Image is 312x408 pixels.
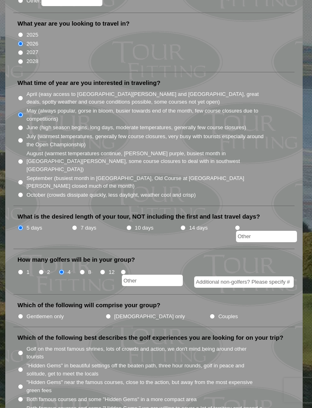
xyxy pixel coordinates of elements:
label: What year are you looking to travel in? [17,20,130,28]
label: May (always popular, gorse in bloom, busier towards end of the month, few course closures due to ... [26,107,264,123]
label: June (high season begins, long days, moderate temperatures, generally few course closures) [26,124,246,132]
label: Gentlemen only [26,313,64,321]
label: 12 [109,268,115,276]
label: August (warmest temperatures continue, [PERSON_NAME] purple, busiest month in [GEOGRAPHIC_DATA][P... [26,150,264,174]
label: Both famous courses and some "Hidden Gems" in a more compact area [26,395,197,404]
label: September (busiest month in [GEOGRAPHIC_DATA], Old Course at [GEOGRAPHIC_DATA][PERSON_NAME] close... [26,174,264,190]
label: 2028 [26,57,38,65]
label: 2025 [26,31,38,39]
label: 2027 [26,48,38,56]
label: What time of year are you interested in traveling? [17,79,160,87]
label: "Hidden Gems" in beautiful settings off the beaten path, three hour rounds, golf in peace and sol... [26,362,264,378]
label: April (easy access to [GEOGRAPHIC_DATA][PERSON_NAME] and [GEOGRAPHIC_DATA], great deals, spotty w... [26,90,264,106]
label: 5 days [26,224,42,232]
input: Other [122,275,183,286]
label: 1 [26,268,29,276]
label: [DEMOGRAPHIC_DATA] only [114,313,185,321]
label: What is the desired length of your tour, NOT including the first and last travel days? [17,213,260,221]
label: Which of the following best describes the golf experiences you are looking for on your trip? [17,334,283,342]
label: 10 days [135,224,154,232]
label: Golf on the most famous shrines, lots of crowds and action, we don't mind being around other tour... [26,345,264,361]
label: July (warmest temperatures, generally few course closures, very busy with tourists especially aro... [26,132,264,148]
label: Which of the following will comprise your group? [17,301,160,309]
label: 2026 [26,40,38,48]
label: 4 [67,268,70,276]
input: Other [236,231,297,242]
input: Additional non-golfers? Please specify # [194,276,294,288]
label: 2 [47,268,50,276]
label: 7 days [81,224,97,232]
label: 14 days [189,224,208,232]
label: How many golfers will be in your group? [17,256,135,264]
label: "Hidden Gems" near the famous courses, close to the action, but away from the most expensive gree... [26,378,264,394]
label: 8 [88,268,91,276]
label: Couples [218,313,238,321]
label: October (crowds dissipate quickly, less daylight, weather cool and crisp) [26,191,196,199]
